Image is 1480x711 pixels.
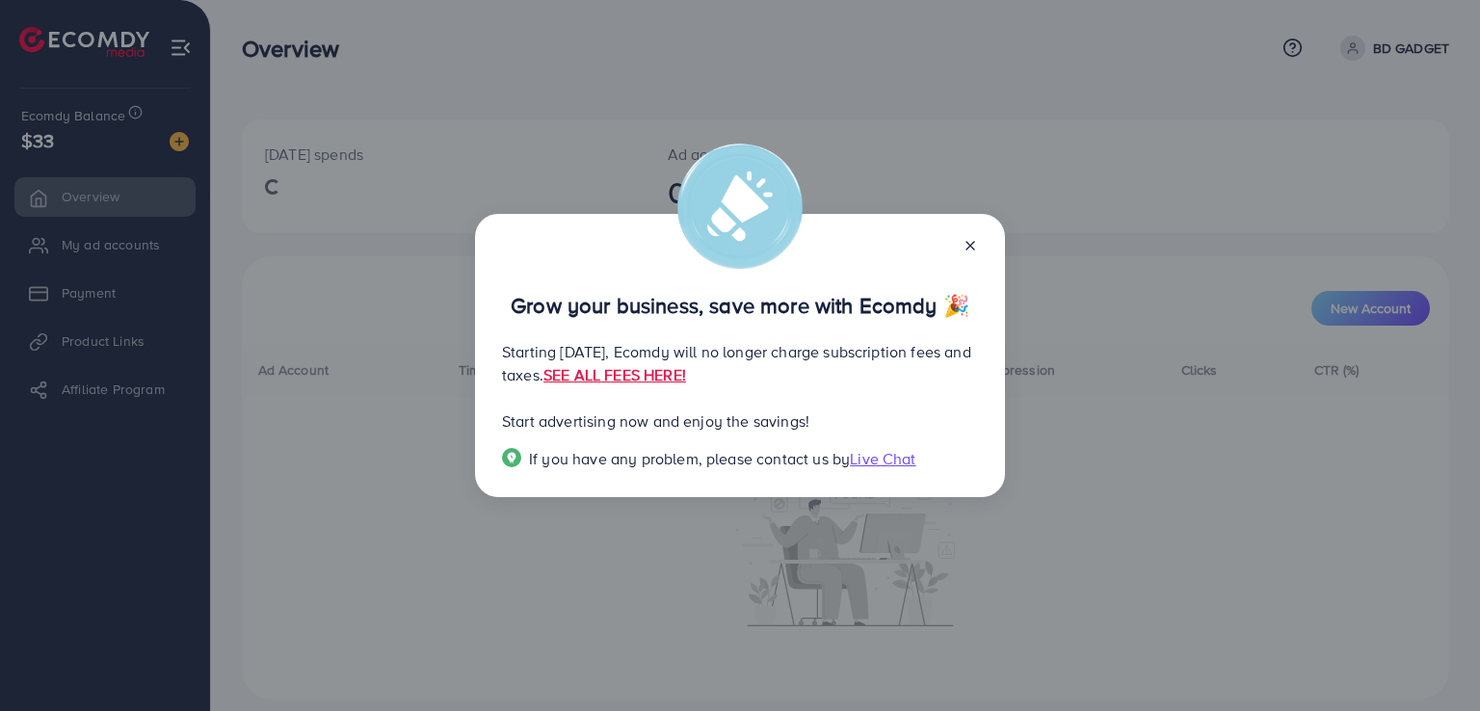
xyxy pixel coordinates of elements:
p: Start advertising now and enjoy the savings! [502,409,978,433]
span: If you have any problem, please contact us by [529,448,850,469]
p: Starting [DATE], Ecomdy will no longer charge subscription fees and taxes. [502,340,978,386]
img: Popup guide [502,448,521,467]
img: alert [677,144,803,269]
span: Live Chat [850,448,915,469]
a: SEE ALL FEES HERE! [543,364,686,385]
p: Grow your business, save more with Ecomdy 🎉 [502,294,978,317]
